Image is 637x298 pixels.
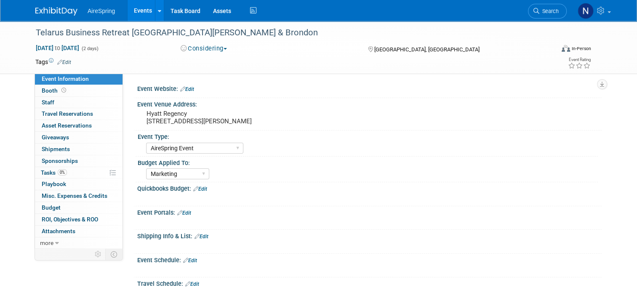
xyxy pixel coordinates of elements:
div: Shipping Info & List: [137,230,602,241]
a: Edit [193,186,207,192]
span: Booth [42,87,68,94]
div: Event Venue Address: [137,98,602,109]
span: [GEOGRAPHIC_DATA], [GEOGRAPHIC_DATA] [374,46,480,53]
a: Playbook [35,178,123,190]
td: Toggle Event Tabs [106,249,123,260]
a: ROI, Objectives & ROO [35,214,123,225]
div: Budget Applied To: [138,157,598,167]
span: Misc. Expenses & Credits [42,192,107,199]
span: Travel Reservations [42,110,93,117]
img: Format-Inperson.png [562,45,570,52]
a: Attachments [35,226,123,237]
td: Tags [35,58,71,66]
img: ExhibitDay [35,7,77,16]
img: Natalie Pyron [578,3,594,19]
span: AireSpring [88,8,115,14]
a: Booth [35,85,123,96]
a: Budget [35,202,123,213]
span: Attachments [42,228,75,234]
span: Booth not reserved yet [60,87,68,93]
span: to [53,45,61,51]
div: Event Website: [137,82,602,93]
a: Sponsorships [35,155,123,167]
span: [DATE] [DATE] [35,44,80,52]
span: (2 days) [81,46,99,51]
a: Event Information [35,73,123,85]
a: more [35,237,123,249]
a: Travel Reservations [35,108,123,120]
a: Asset Reservations [35,120,123,131]
span: more [40,239,53,246]
span: Asset Reservations [42,122,92,129]
span: Staff [42,99,54,106]
a: Edit [57,59,71,65]
a: Edit [185,281,199,287]
button: Considering [178,44,230,53]
a: Search [528,4,567,19]
span: Budget [42,204,61,211]
span: Giveaways [42,134,69,141]
div: Event Type: [138,130,598,141]
div: Travel Schedule: [137,277,602,288]
span: ROI, Objectives & ROO [42,216,98,223]
span: Shipments [42,146,70,152]
div: In-Person [571,45,591,52]
a: Staff [35,97,123,108]
div: Event Portals: [137,206,602,217]
a: Misc. Expenses & Credits [35,190,123,202]
pre: Hyatt Regency [STREET_ADDRESS][PERSON_NAME] [147,110,322,125]
div: Event Format [509,44,591,56]
div: Quickbooks Budget: [137,182,602,193]
a: Edit [183,258,197,263]
a: Tasks0% [35,167,123,178]
a: Edit [195,234,208,239]
div: Event Rating [568,58,591,62]
span: 0% [58,169,67,176]
span: Tasks [41,169,67,176]
a: Edit [177,210,191,216]
div: Telarus Business Retreat [GEOGRAPHIC_DATA][PERSON_NAME] & Brondon [33,25,544,40]
div: Event Schedule: [137,254,602,265]
span: Sponsorships [42,157,78,164]
span: Playbook [42,181,66,187]
a: Shipments [35,144,123,155]
span: Search [539,8,559,14]
span: Event Information [42,75,89,82]
td: Personalize Event Tab Strip [91,249,106,260]
a: Giveaways [35,132,123,143]
a: Edit [180,86,194,92]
